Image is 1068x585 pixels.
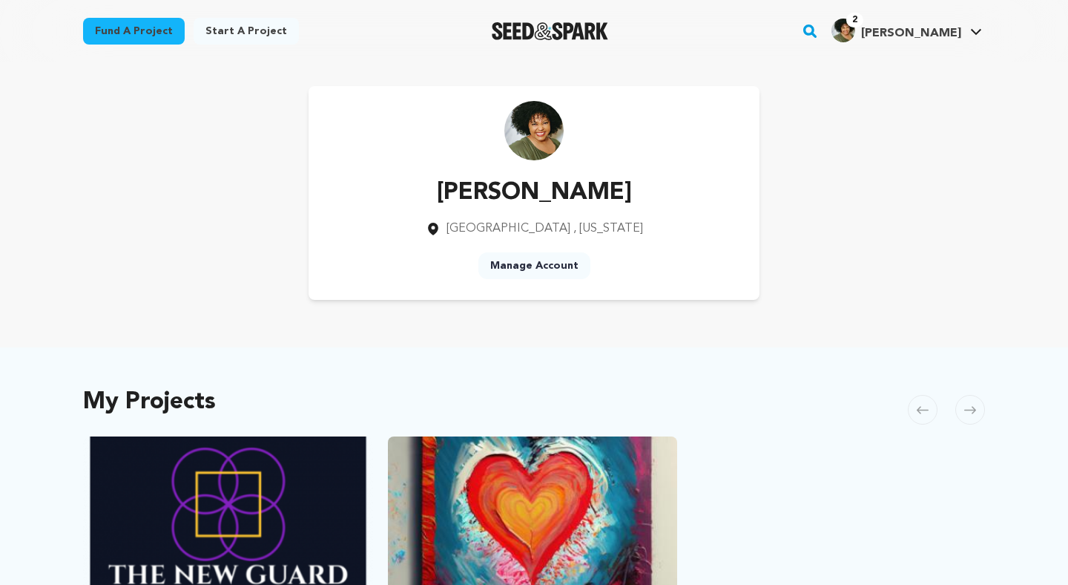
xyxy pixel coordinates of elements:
p: [PERSON_NAME] [426,175,643,211]
img: https://seedandspark-static.s3.us-east-2.amazonaws.com/images/User/000/281/211/medium/SRFW%20Blac... [504,101,564,160]
img: SRFW%20Black%20Fro%206e.jpg [831,19,855,42]
span: [PERSON_NAME] [861,27,961,39]
span: Sophia F.'s Profile [828,16,985,47]
a: Start a project [194,18,299,45]
a: Fund a project [83,18,185,45]
span: , [US_STATE] [573,223,643,235]
a: Seed&Spark Homepage [492,22,608,40]
h2: My Projects [83,392,216,413]
a: Manage Account [478,252,590,279]
img: Seed&Spark Logo Dark Mode [492,22,608,40]
span: 2 [846,13,863,27]
a: Sophia F.'s Profile [828,16,985,42]
div: Sophia F.'s Profile [831,19,961,42]
span: [GEOGRAPHIC_DATA] [446,223,570,235]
